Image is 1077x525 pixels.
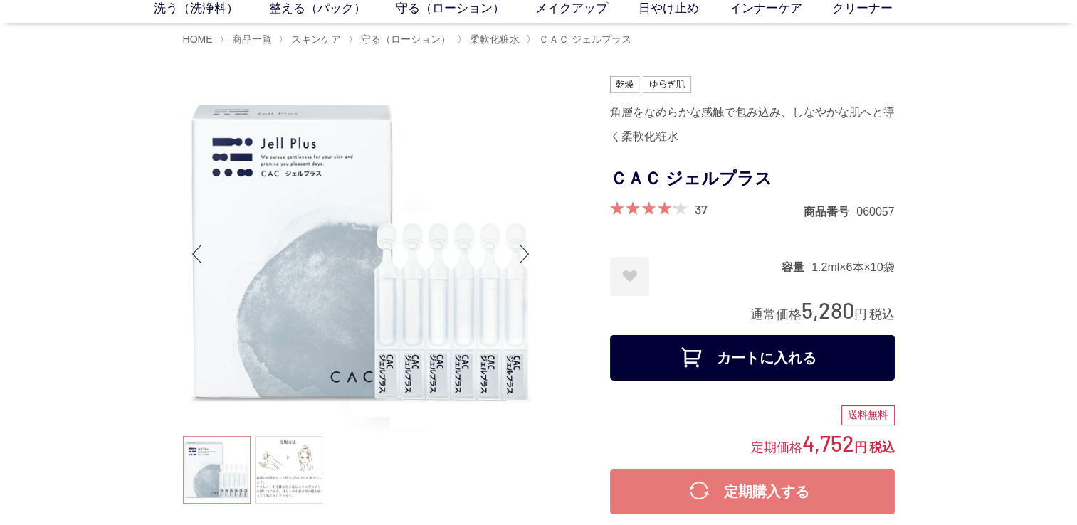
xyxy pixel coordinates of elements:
[470,33,520,45] span: 柔軟化粧水
[510,226,539,282] div: Next slide
[457,33,523,46] li: 〉
[536,33,631,45] a: ＣＡＣ ジェルプラス
[358,33,451,45] a: 守る（ローション）
[841,405,895,425] div: 送料無料
[183,226,211,282] div: Previous slide
[183,76,539,432] img: ＣＡＣ ジェルプラス
[643,76,691,93] img: ゆらぎ肌
[610,100,895,149] div: 角層をなめらかな感触で包み込み、しなやかな肌へと導く柔軟化粧水
[854,440,867,455] span: 円
[802,430,854,456] span: 4,752
[610,469,895,514] button: 定期購入する
[811,260,895,275] dd: 1.2ml×6本×10袋
[229,33,272,45] a: 商品一覧
[610,163,895,195] h1: ＣＡＣ ジェルプラス
[278,33,345,46] li: 〉
[750,307,802,322] span: 通常価格
[183,33,213,45] a: HOME
[869,307,895,322] span: 税込
[539,33,631,45] span: ＣＡＣ ジェルプラス
[804,204,856,219] dt: 商品番号
[751,439,802,455] span: 定期価格
[854,307,867,322] span: 円
[869,440,895,455] span: 税込
[802,297,854,323] span: 5,280
[610,76,640,93] img: 乾燥
[219,33,275,46] li: 〉
[291,33,341,45] span: スキンケア
[610,257,649,296] a: お気に入りに登録する
[348,33,454,46] li: 〉
[610,335,895,381] button: カートに入れる
[782,260,811,275] dt: 容量
[361,33,451,45] span: 守る（ローション）
[695,201,708,217] a: 37
[232,33,272,45] span: 商品一覧
[856,204,894,219] dd: 060057
[288,33,341,45] a: スキンケア
[467,33,520,45] a: 柔軟化粧水
[526,33,635,46] li: 〉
